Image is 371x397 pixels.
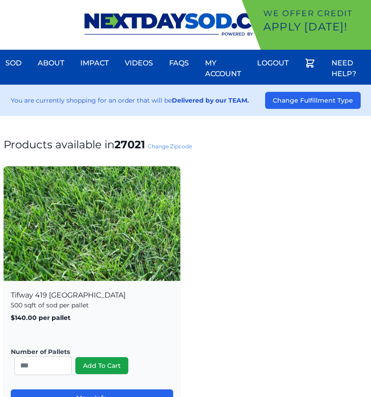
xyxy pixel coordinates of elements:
[11,301,173,310] p: 500 sqft of sod per pallet
[148,143,192,150] a: Change Zipcode
[263,20,367,34] p: Apply [DATE]!
[200,52,246,85] a: My Account
[252,52,294,74] a: Logout
[164,52,194,74] a: FAQs
[265,92,361,109] button: Change Fulfillment Type
[4,166,180,298] img: Tifway 419 Bermuda Product Image
[172,96,249,104] strong: Delivered by our TEAM.
[75,52,114,74] a: Impact
[263,7,367,20] p: We offer Credit
[11,347,166,356] label: Number of Pallets
[32,52,70,74] a: About
[114,138,145,151] strong: 27021
[119,52,158,74] a: Videos
[11,313,173,322] p: $140.00 per pallet
[4,138,367,152] h1: Products available in
[75,357,128,374] button: Add To Cart
[326,52,371,85] a: Need Help?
